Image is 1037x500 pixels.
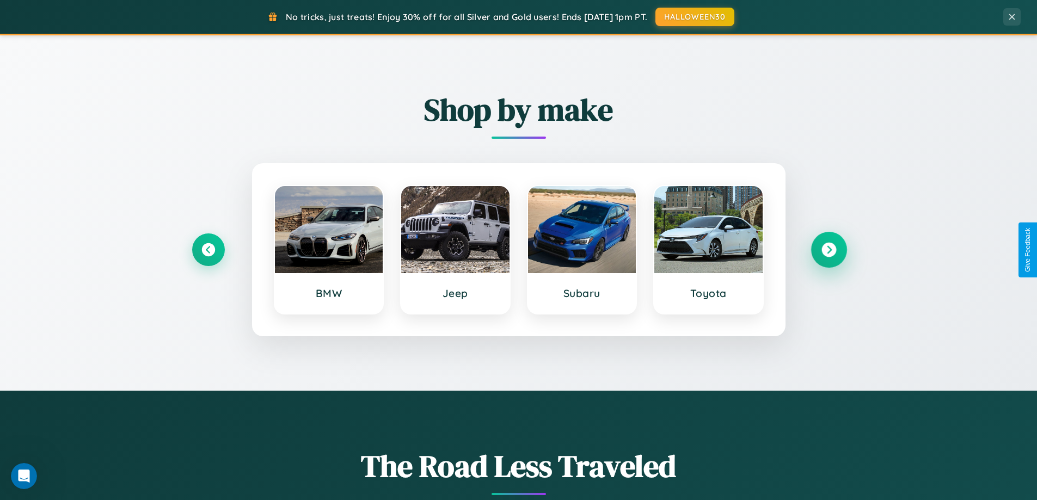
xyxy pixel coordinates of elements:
h3: Jeep [412,287,499,300]
h1: The Road Less Traveled [192,445,845,487]
h2: Shop by make [192,89,845,131]
button: HALLOWEEN30 [655,8,734,26]
h3: Subaru [539,287,625,300]
h3: Toyota [665,287,752,300]
div: Give Feedback [1024,228,1032,272]
iframe: Intercom live chat [11,463,37,489]
h3: BMW [286,287,372,300]
span: No tricks, just treats! Enjoy 30% off for all Silver and Gold users! Ends [DATE] 1pm PT. [286,11,647,22]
